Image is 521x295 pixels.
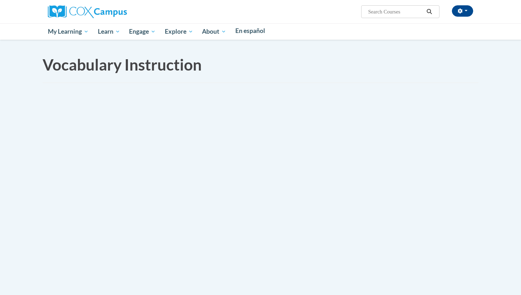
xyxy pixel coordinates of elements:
[48,5,127,18] img: Cox Campus
[426,9,433,15] i: 
[165,27,193,36] span: Explore
[129,27,156,36] span: Engage
[160,23,198,40] a: Explore
[235,27,265,34] span: En español
[37,23,484,40] div: Main menu
[43,23,93,40] a: My Learning
[124,23,160,40] a: Engage
[198,23,231,40] a: About
[424,7,435,16] button: Search
[202,27,226,36] span: About
[98,27,120,36] span: Learn
[452,5,473,17] button: Account Settings
[48,27,89,36] span: My Learning
[93,23,125,40] a: Learn
[48,8,127,14] a: Cox Campus
[43,55,202,74] span: Vocabulary Instruction
[368,7,424,16] input: Search Courses
[231,23,270,38] a: En español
